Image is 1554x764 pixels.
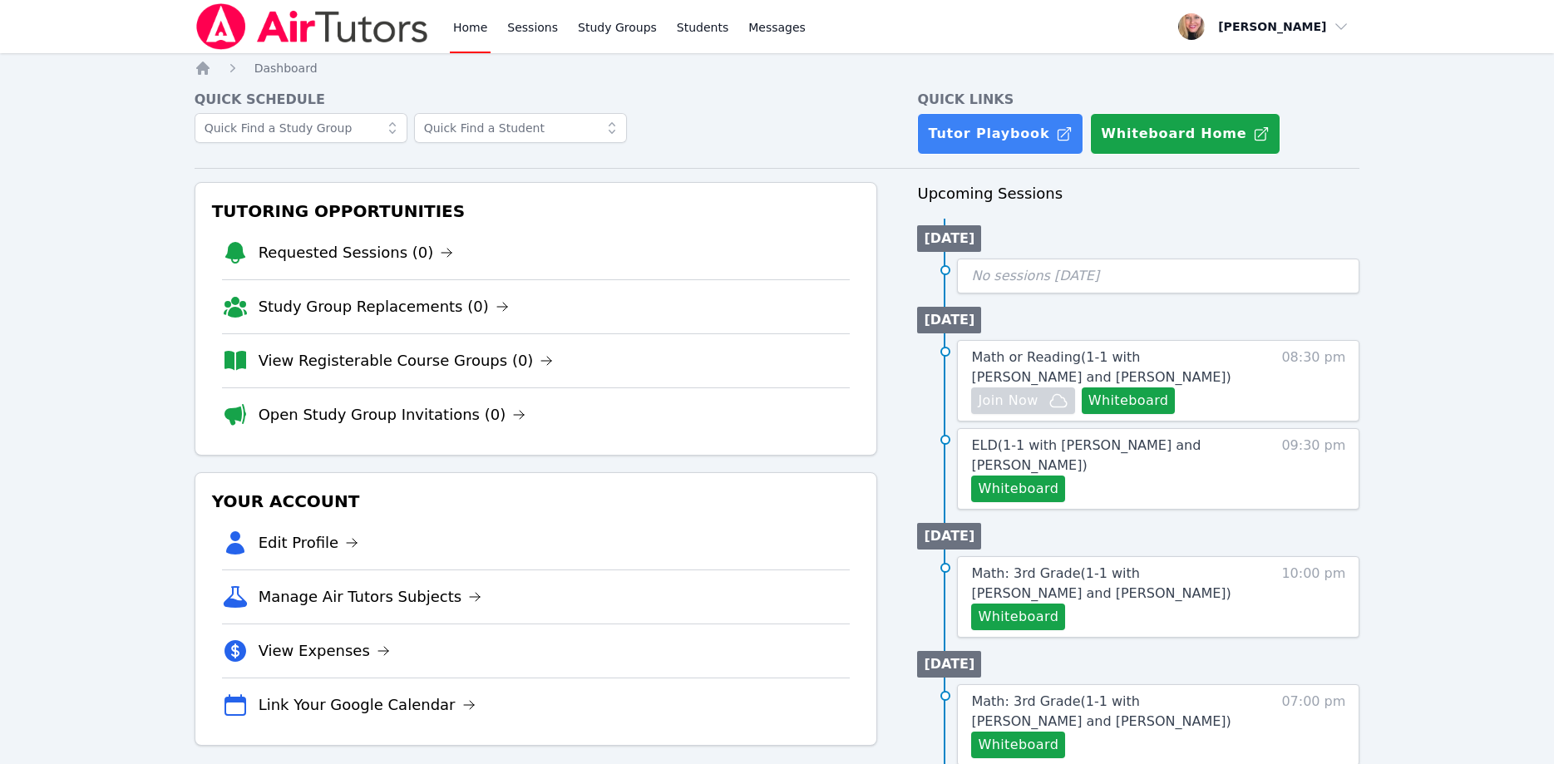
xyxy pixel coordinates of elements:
[209,196,864,226] h3: Tutoring Opportunities
[1281,564,1345,630] span: 10:00 pm
[259,349,554,372] a: View Registerable Course Groups (0)
[971,693,1231,729] span: Math: 3rd Grade ( 1-1 with [PERSON_NAME] and [PERSON_NAME] )
[748,19,806,36] span: Messages
[971,268,1099,283] span: No sessions [DATE]
[254,60,318,76] a: Dashboard
[259,693,476,717] a: Link Your Google Calendar
[209,486,864,516] h3: Your Account
[917,113,1083,155] a: Tutor Playbook
[1090,113,1280,155] button: Whiteboard Home
[971,437,1201,473] span: ELD ( 1-1 with [PERSON_NAME] and [PERSON_NAME] )
[1281,347,1345,414] span: 08:30 pm
[1082,387,1176,414] button: Whiteboard
[414,113,627,143] input: Quick Find a Student
[917,523,981,550] li: [DATE]
[971,604,1065,630] button: Whiteboard
[971,564,1251,604] a: Math: 3rd Grade(1-1 with [PERSON_NAME] and [PERSON_NAME])
[971,347,1251,387] a: Math or Reading(1-1 with [PERSON_NAME] and [PERSON_NAME])
[259,585,482,609] a: Manage Air Tutors Subjects
[195,60,1360,76] nav: Breadcrumb
[971,349,1231,385] span: Math or Reading ( 1-1 with [PERSON_NAME] and [PERSON_NAME] )
[195,3,430,50] img: Air Tutors
[917,651,981,678] li: [DATE]
[971,387,1074,414] button: Join Now
[971,476,1065,502] button: Whiteboard
[259,639,390,663] a: View Expenses
[195,90,878,110] h4: Quick Schedule
[971,692,1251,732] a: Math: 3rd Grade(1-1 with [PERSON_NAME] and [PERSON_NAME])
[195,113,407,143] input: Quick Find a Study Group
[259,295,509,318] a: Study Group Replacements (0)
[917,182,1359,205] h3: Upcoming Sessions
[971,565,1231,601] span: Math: 3rd Grade ( 1-1 with [PERSON_NAME] and [PERSON_NAME] )
[259,241,454,264] a: Requested Sessions (0)
[971,436,1251,476] a: ELD(1-1 with [PERSON_NAME] and [PERSON_NAME])
[1281,436,1345,502] span: 09:30 pm
[259,531,359,555] a: Edit Profile
[971,732,1065,758] button: Whiteboard
[978,391,1038,411] span: Join Now
[917,90,1359,110] h4: Quick Links
[254,62,318,75] span: Dashboard
[259,403,526,426] a: Open Study Group Invitations (0)
[917,307,981,333] li: [DATE]
[1281,692,1345,758] span: 07:00 pm
[917,225,981,252] li: [DATE]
